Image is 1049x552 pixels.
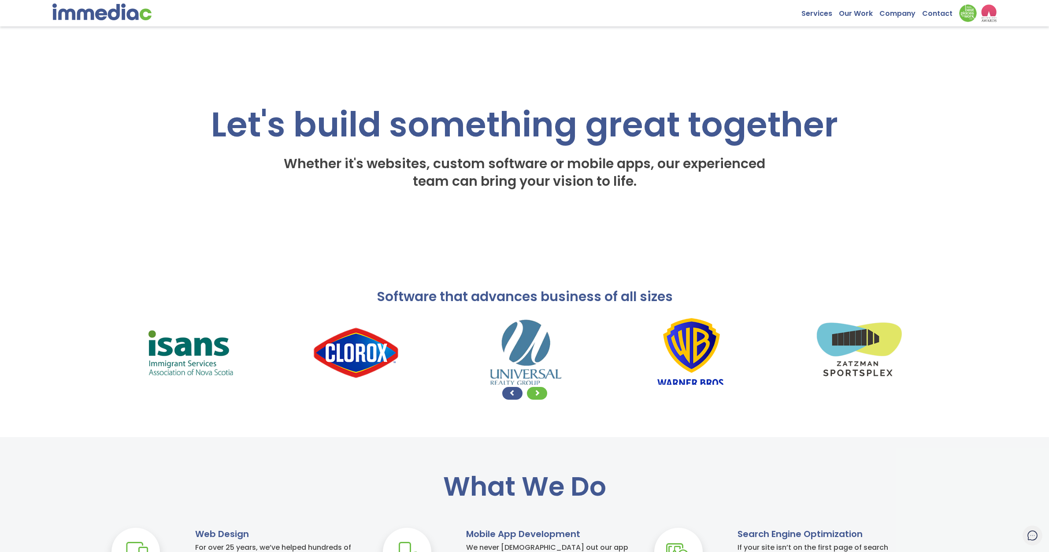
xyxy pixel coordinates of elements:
[608,314,775,391] img: Warner_Bros._logo.png
[981,4,997,22] img: logo2_wea_nobg.webp
[284,154,765,191] span: Whether it's websites, custom software or mobile apps, our experienced team can bring your vision...
[839,4,879,18] a: Our Work
[377,287,673,306] span: Software that advances business of all sizes
[195,528,361,540] h3: Web Design
[738,528,903,540] h3: Search Engine Optimization
[879,4,922,18] a: Company
[801,4,839,18] a: Services
[959,4,977,22] img: Down
[922,4,959,18] a: Contact
[440,314,608,391] img: universalLogo.png
[52,4,152,20] img: immediac
[211,101,838,148] span: Let's build something great together
[466,528,632,540] h3: Mobile App Development
[104,314,272,391] img: isansLogo.png
[775,314,943,391] img: sportsplexLogo.png
[272,314,440,391] img: Clorox-logo.png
